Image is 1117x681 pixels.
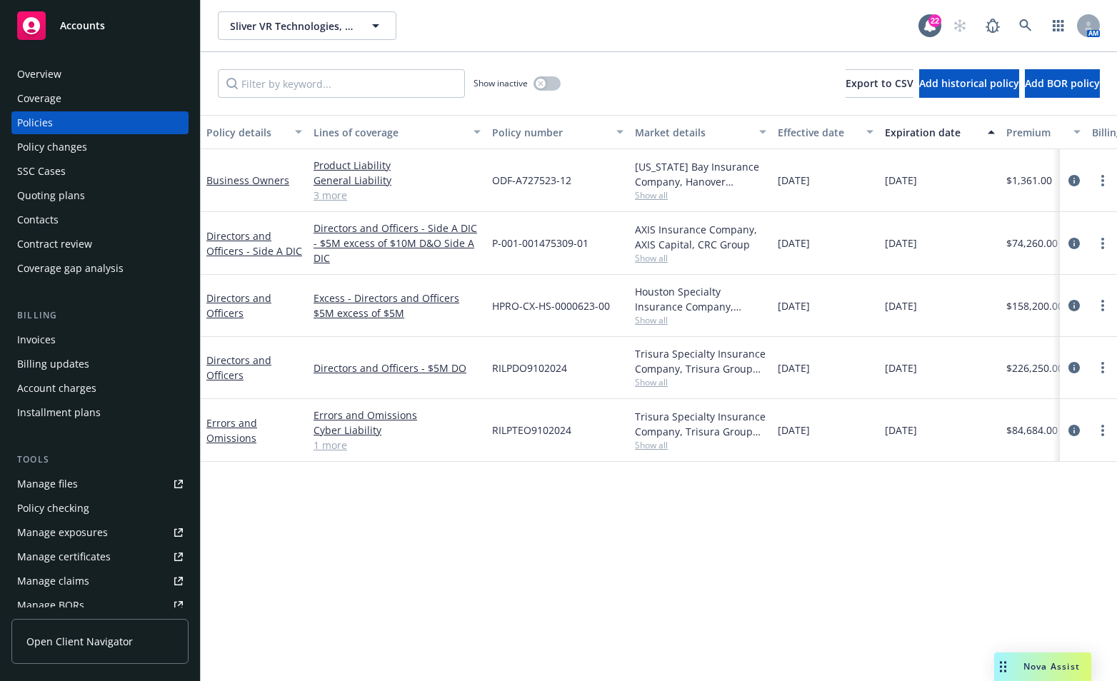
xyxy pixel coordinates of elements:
span: $84,684.00 [1006,423,1058,438]
button: Add BOR policy [1025,69,1100,98]
span: $74,260.00 [1006,236,1058,251]
a: Switch app [1044,11,1073,40]
a: Coverage [11,87,189,110]
a: more [1094,235,1111,252]
span: [DATE] [885,236,917,251]
div: Policy checking [17,497,89,520]
a: Cyber Liability [314,423,481,438]
div: Policy details [206,125,286,140]
a: Quoting plans [11,184,189,207]
span: HPRO-CX-HS-0000623-00 [492,298,610,313]
span: Add BOR policy [1025,76,1100,90]
a: Account charges [11,377,189,400]
a: Directors and Officers - $5M DO [314,360,481,375]
div: Installment plans [17,401,101,424]
span: ODF-A727523-12 [492,173,571,188]
div: Invoices [17,328,56,351]
button: Expiration date [879,115,1001,149]
div: Manage certificates [17,545,111,568]
a: Manage files [11,473,189,495]
button: Lines of coverage [308,115,486,149]
a: more [1094,172,1111,189]
a: Business Owners [206,173,289,187]
a: Directors and Officers - Side A DIC - $5M excess of $10M D&O Side A DIC [314,221,481,266]
a: Billing updates [11,353,189,375]
span: $158,200.00 [1006,298,1063,313]
span: [DATE] [778,298,810,313]
a: more [1094,359,1111,376]
span: RILPDO9102024 [492,360,567,375]
span: Show all [635,376,766,388]
div: Trisura Specialty Insurance Company, Trisura Group Ltd., CRC Group [635,409,766,439]
button: Add historical policy [919,69,1019,98]
span: Sliver VR Technologies, Inc. [230,19,354,34]
span: [DATE] [778,173,810,188]
span: Show all [635,439,766,451]
a: SSC Cases [11,160,189,183]
div: Houston Specialty Insurance Company, Houston Specialty Insurance Company, CRC Group [635,284,766,314]
a: Start snowing [946,11,974,40]
a: circleInformation [1066,297,1083,314]
span: Manage exposures [11,521,189,544]
span: [DATE] [778,236,810,251]
button: Premium [1001,115,1086,149]
div: Lines of coverage [314,125,465,140]
div: Policy number [492,125,608,140]
span: [DATE] [885,360,917,375]
span: RILPTEO9102024 [492,423,571,438]
div: Billing [11,308,189,323]
span: $226,250.00 [1006,360,1063,375]
span: $1,361.00 [1006,173,1052,188]
div: AXIS Insurance Company, AXIS Capital, CRC Group [635,222,766,252]
button: Export to CSV [846,69,913,98]
a: Errors and Omissions [206,416,257,445]
a: Overview [11,63,189,86]
span: [DATE] [778,360,810,375]
div: Expiration date [885,125,979,140]
a: Invoices [11,328,189,351]
a: Errors and Omissions [314,408,481,423]
a: Accounts [11,6,189,46]
a: circleInformation [1066,422,1083,439]
a: Manage certificates [11,545,189,568]
div: SSC Cases [17,160,66,183]
div: Manage claims [17,570,89,592]
input: Filter by keyword... [218,69,465,98]
span: Open Client Navigator [26,634,133,649]
a: Product Liability [314,158,481,173]
div: Account charges [17,377,96,400]
span: Accounts [60,20,105,31]
div: Policy changes [17,136,87,158]
div: [US_STATE] Bay Insurance Company, Hanover Insurance Group [635,159,766,189]
span: Nova Assist [1023,660,1080,672]
button: Policy details [201,115,308,149]
span: Show inactive [474,77,528,89]
a: more [1094,422,1111,439]
span: Add historical policy [919,76,1019,90]
div: Billing updates [17,353,89,375]
span: [DATE] [885,423,917,438]
span: Show all [635,252,766,264]
div: Contacts [17,208,59,231]
a: 1 more [314,438,481,453]
a: Directors and Officers [206,291,271,320]
button: Policy number [486,115,629,149]
a: circleInformation [1066,172,1083,189]
div: Effective date [778,125,858,140]
button: Effective date [772,115,879,149]
div: Manage exposures [17,521,108,544]
a: Policy checking [11,497,189,520]
a: Directors and Officers - Side A DIC [206,229,302,258]
div: Drag to move [994,652,1012,681]
div: Tools [11,453,189,467]
a: Manage claims [11,570,189,592]
div: Trisura Specialty Insurance Company, Trisura Group Ltd., Relm US Insurance Solutions [635,346,766,376]
span: P-001-001475309-01 [492,236,588,251]
button: Market details [629,115,772,149]
div: Premium [1006,125,1065,140]
a: Report a Bug [978,11,1007,40]
a: Contract review [11,233,189,256]
a: Manage BORs [11,594,189,617]
a: 3 more [314,188,481,203]
a: Directors and Officers [206,353,271,382]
